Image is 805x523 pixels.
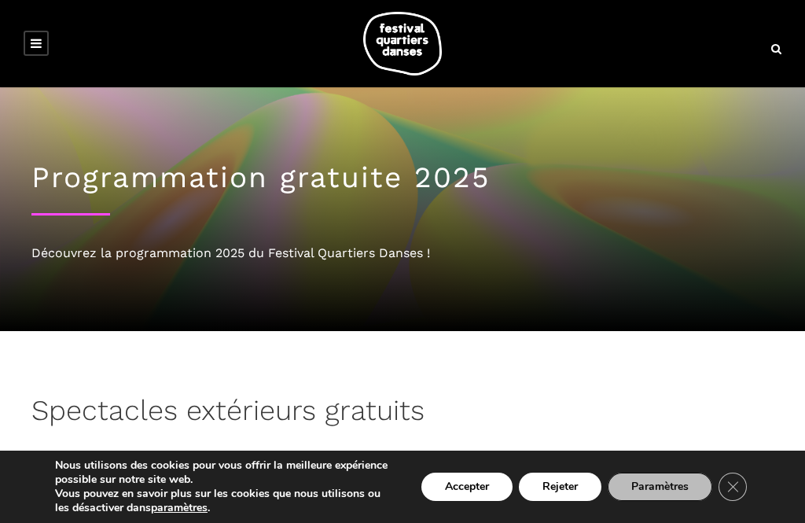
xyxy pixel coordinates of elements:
button: Close GDPR Cookie Banner [719,473,747,501]
p: Vous pouvez en savoir plus sur les cookies que nous utilisons ou les désactiver dans . [55,487,394,515]
button: Paramètres [608,473,712,501]
p: Nous utilisons des cookies pour vous offrir la meilleure expérience possible sur notre site web. [55,459,394,487]
button: Accepter [421,473,513,501]
button: Rejeter [519,473,601,501]
div: Découvrez la programmation 2025 du Festival Quartiers Danses ! [31,243,774,263]
h1: Programmation gratuite 2025 [31,160,774,195]
h3: Spectacles extérieurs gratuits [31,394,425,433]
button: paramètres [151,501,208,515]
img: logo-fqd-med [363,12,442,76]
